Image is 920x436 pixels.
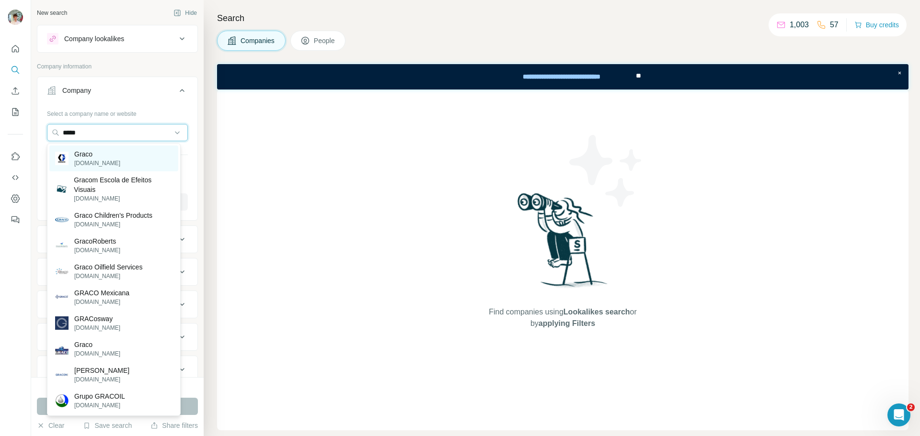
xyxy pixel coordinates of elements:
[74,401,125,410] p: [DOMAIN_NAME]
[74,366,129,375] p: [PERSON_NAME]
[854,18,899,32] button: Buy credits
[74,314,120,324] p: GRACosway
[907,403,915,411] span: 2
[62,86,91,95] div: Company
[55,316,69,330] img: GRACosway
[167,6,204,20] button: Hide
[37,260,197,283] button: HQ location
[37,79,197,106] button: Company
[790,19,809,31] p: 1,003
[55,182,68,195] img: Gracom Escola de Efeitos Visuais
[8,61,23,78] button: Search
[74,272,142,280] p: [DOMAIN_NAME]
[74,246,120,255] p: [DOMAIN_NAME]
[8,103,23,121] button: My lists
[74,288,129,298] p: GRACO Mexicana
[241,36,276,45] span: Companies
[37,62,198,71] p: Company information
[74,149,120,159] p: Graco
[74,175,172,194] p: Gracom Escola de Efeitos Visuais
[74,220,152,229] p: [DOMAIN_NAME]
[8,211,23,228] button: Feedback
[37,9,67,17] div: New search
[486,306,639,329] span: Find companies using or by
[217,11,908,25] h4: Search
[8,10,23,25] img: Avatar
[74,340,120,349] p: Graco
[830,19,839,31] p: 57
[37,325,197,348] button: Employees (size)
[513,190,613,297] img: Surfe Illustration - Woman searching with binoculars
[74,159,120,168] p: [DOMAIN_NAME]
[74,236,120,246] p: GracoRoberts
[8,82,23,100] button: Enrich CSV
[37,358,197,381] button: Technologies
[8,190,23,207] button: Dashboard
[37,421,64,430] button: Clear
[37,228,197,251] button: Industry
[64,34,124,44] div: Company lookalikes
[74,375,129,384] p: [DOMAIN_NAME]
[55,291,69,304] img: GRACO Mexicana
[563,128,649,214] img: Surfe Illustration - Stars
[55,394,69,407] img: Grupo GRACOIL
[47,106,188,118] div: Select a company name or website
[74,194,172,203] p: [DOMAIN_NAME]
[55,368,69,381] img: Gracon
[74,211,152,220] p: Graco Children's Products
[8,169,23,186] button: Use Surfe API
[8,40,23,57] button: Quick start
[37,293,197,316] button: Annual revenue ($)
[539,319,595,327] span: applying Filters
[8,148,23,165] button: Use Surfe on LinkedIn
[55,239,69,252] img: GracoRoberts
[150,421,198,430] button: Share filters
[74,298,129,306] p: [DOMAIN_NAME]
[74,324,120,332] p: [DOMAIN_NAME]
[217,64,908,89] iframe: Banner
[55,265,69,278] img: Graco Oilfield Services
[563,308,630,316] span: Lookalikes search
[83,421,132,430] button: Save search
[55,152,69,165] img: Graco
[314,36,336,45] span: People
[74,349,120,358] p: [DOMAIN_NAME]
[887,403,910,426] iframe: Intercom live chat
[74,391,125,401] p: Grupo GRACOIL
[37,27,197,50] button: Company lookalikes
[74,262,142,272] p: Graco Oilfield Services
[55,213,69,226] img: Graco Children's Products
[55,342,69,356] img: Graco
